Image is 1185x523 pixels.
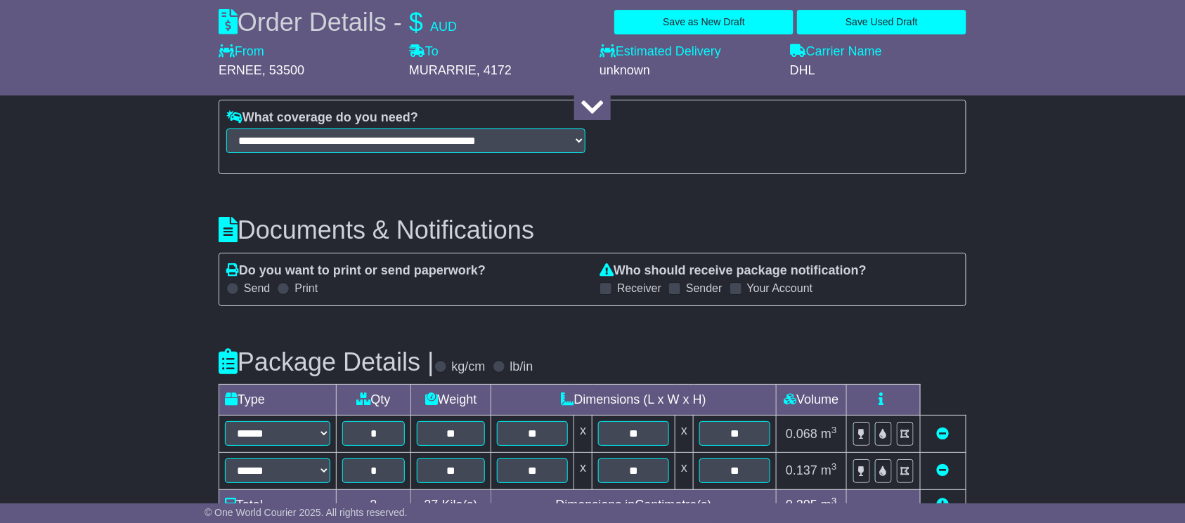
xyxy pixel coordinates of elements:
[937,498,950,512] a: Add new item
[430,20,457,34] span: AUD
[425,498,439,512] span: 27
[219,385,337,416] td: Type
[491,385,777,416] td: Dimensions (L x W x H)
[675,416,694,453] td: x
[294,282,318,295] label: Print
[831,496,837,506] sup: 3
[600,263,867,279] label: Who should receive package notification?
[686,282,723,295] label: Sender
[937,463,950,477] a: Remove this item
[219,489,337,520] td: Total
[821,463,837,477] span: m
[790,44,882,60] label: Carrier Name
[219,7,457,37] div: Order Details -
[262,63,304,77] span: , 53500
[617,282,661,295] label: Receiver
[747,282,813,295] label: Your Account
[410,489,491,520] td: Kilo(s)
[675,452,694,489] td: x
[831,425,837,435] sup: 3
[790,63,966,79] div: DHL
[219,63,262,77] span: ERNEE
[831,461,837,472] sup: 3
[797,10,966,34] button: Save Used Draft
[477,63,512,77] span: , 4172
[409,63,477,77] span: MURARRIE
[510,359,533,375] label: lb/in
[574,452,592,489] td: x
[226,263,486,279] label: Do you want to print or send paperwork?
[786,427,817,441] span: 0.068
[776,385,846,416] td: Volume
[786,463,817,477] span: 0.137
[219,44,264,60] label: From
[337,489,411,520] td: 2
[205,507,408,518] span: © One World Courier 2025. All rights reserved.
[409,44,439,60] label: To
[410,385,491,416] td: Weight
[219,348,434,376] h3: Package Details |
[226,110,418,126] label: What coverage do you need?
[786,498,817,512] span: 0.205
[491,489,777,520] td: Dimensions in Centimetre(s)
[244,282,270,295] label: Send
[337,385,411,416] td: Qty
[600,44,776,60] label: Estimated Delivery
[821,498,837,512] span: m
[409,8,423,37] span: $
[600,63,776,79] div: unknown
[614,10,794,34] button: Save as New Draft
[219,216,966,244] h3: Documents & Notifications
[574,416,592,453] td: x
[452,359,486,375] label: kg/cm
[821,427,837,441] span: m
[937,427,950,441] a: Remove this item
